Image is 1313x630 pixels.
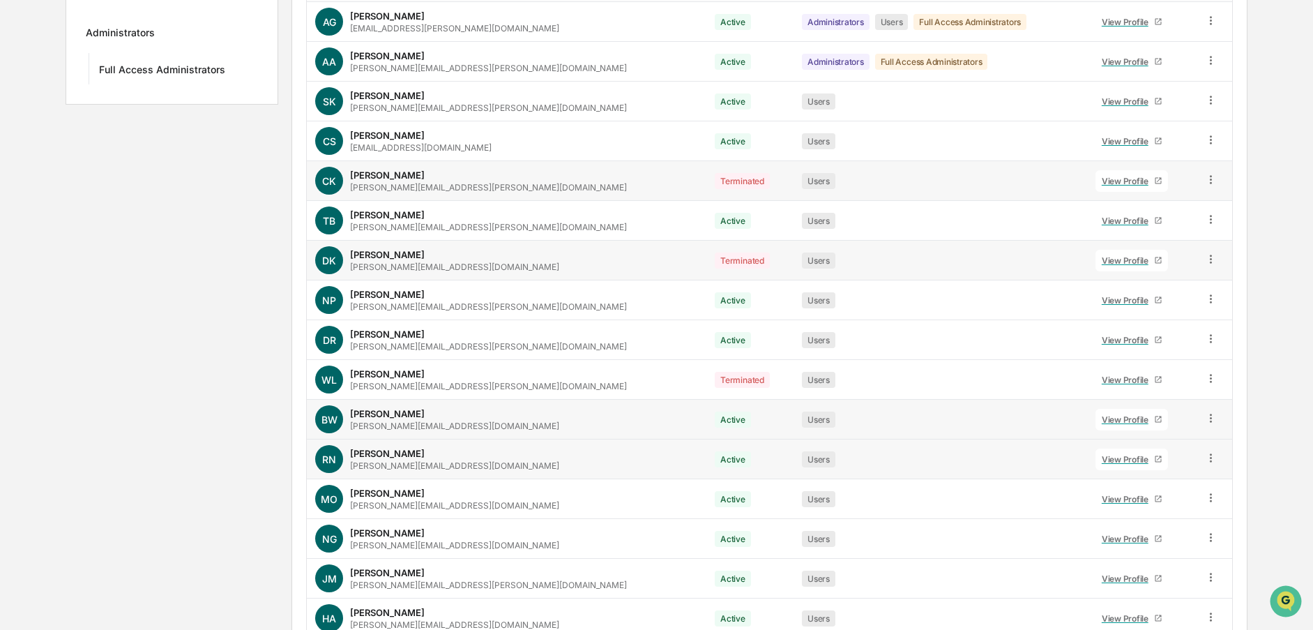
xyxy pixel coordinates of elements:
div: [PERSON_NAME] [350,607,425,618]
button: Start new chat [237,111,254,128]
div: Users [802,451,835,467]
a: View Profile [1095,369,1168,391]
div: Users [802,292,835,308]
div: [PERSON_NAME][EMAIL_ADDRESS][DOMAIN_NAME] [350,540,559,550]
span: CS [323,135,336,147]
div: [PERSON_NAME][EMAIL_ADDRESS][DOMAIN_NAME] [350,500,559,511]
div: View Profile [1102,573,1154,584]
div: [PERSON_NAME] [350,329,425,340]
span: Data Lookup [28,202,88,216]
div: [PERSON_NAME] [350,527,425,539]
a: 🗄️Attestations [96,170,179,195]
div: [PERSON_NAME][EMAIL_ADDRESS][DOMAIN_NAME] [350,262,559,272]
span: AA [322,56,336,68]
div: Active [715,491,751,507]
div: View Profile [1102,335,1154,345]
a: View Profile [1095,329,1168,351]
a: 🖐️Preclearance [8,170,96,195]
div: [PERSON_NAME] [350,567,425,578]
div: Users [802,491,835,507]
a: View Profile [1095,528,1168,550]
div: View Profile [1102,216,1154,226]
div: Users [802,213,835,229]
span: AG [323,16,336,28]
div: Users [802,412,835,428]
div: Full Access Administrators [913,14,1026,30]
div: Users [802,253,835,269]
div: Active [715,292,751,308]
div: Active [715,332,751,348]
div: Active [715,412,751,428]
div: Active [715,54,751,70]
div: [PERSON_NAME] [350,170,425,181]
img: 1746055101610-c473b297-6a78-478c-a979-82029cc54cd1 [14,107,39,132]
span: BW [321,414,337,426]
span: Pylon [139,237,169,247]
div: Full Access Administrators [99,63,225,80]
div: [EMAIL_ADDRESS][PERSON_NAME][DOMAIN_NAME] [350,23,559,33]
div: Users [802,173,835,189]
span: CK [322,175,336,187]
iframe: Open customer support [1268,584,1306,622]
div: [PERSON_NAME][EMAIL_ADDRESS][PERSON_NAME][DOMAIN_NAME] [350,63,627,73]
a: View Profile [1095,608,1168,629]
div: [PERSON_NAME] [350,209,425,220]
a: View Profile [1095,568,1168,590]
div: [PERSON_NAME][EMAIL_ADDRESS][DOMAIN_NAME] [350,460,559,471]
div: Users [875,14,909,30]
div: Users [802,531,835,547]
div: [PERSON_NAME] [350,50,425,61]
div: Active [715,213,751,229]
div: Start new chat [47,107,229,121]
span: RN [322,453,336,465]
div: 🔎 [14,204,25,215]
div: [PERSON_NAME] [350,289,425,300]
span: JM [322,573,337,585]
div: [PERSON_NAME] [350,488,425,499]
div: [PERSON_NAME] [350,448,425,459]
span: WL [321,374,337,386]
span: NP [322,294,336,306]
div: Users [802,332,835,348]
div: View Profile [1102,17,1154,27]
div: View Profile [1102,295,1154,306]
div: View Profile [1102,375,1154,385]
div: Active [715,14,751,30]
a: View Profile [1095,91,1168,112]
a: 🔎Data Lookup [8,197,93,222]
div: Active [715,531,751,547]
a: View Profile [1095,11,1168,33]
div: [PERSON_NAME][EMAIL_ADDRESS][PERSON_NAME][DOMAIN_NAME] [350,580,627,590]
p: How can we help? [14,29,254,52]
span: TB [323,215,335,227]
div: View Profile [1102,255,1154,266]
a: Powered byPylon [98,236,169,247]
div: Active [715,93,751,110]
a: View Profile [1095,130,1168,152]
div: [PERSON_NAME][EMAIL_ADDRESS][DOMAIN_NAME] [350,421,559,431]
span: HA [322,613,336,624]
span: NG [322,533,337,545]
div: View Profile [1102,494,1154,504]
div: View Profile [1102,613,1154,624]
div: Terminated [715,253,770,269]
div: [PERSON_NAME] [350,408,425,419]
div: [PERSON_NAME] [350,90,425,101]
div: View Profile [1102,414,1154,425]
div: [PERSON_NAME][EMAIL_ADDRESS][PERSON_NAME][DOMAIN_NAME] [350,182,627,193]
span: MO [321,493,337,505]
span: DR [323,334,336,346]
a: View Profile [1095,170,1168,192]
div: View Profile [1102,176,1154,186]
div: [PERSON_NAME][EMAIL_ADDRESS][PERSON_NAME][DOMAIN_NAME] [350,341,627,352]
div: Active [715,610,751,627]
a: View Profile [1095,449,1168,470]
div: Administrators [86,27,155,43]
div: Users [802,93,835,110]
div: [PERSON_NAME] [350,249,425,260]
div: Administrators [802,54,870,70]
div: Active [715,133,751,149]
div: [PERSON_NAME][EMAIL_ADDRESS][DOMAIN_NAME] [350,620,559,630]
